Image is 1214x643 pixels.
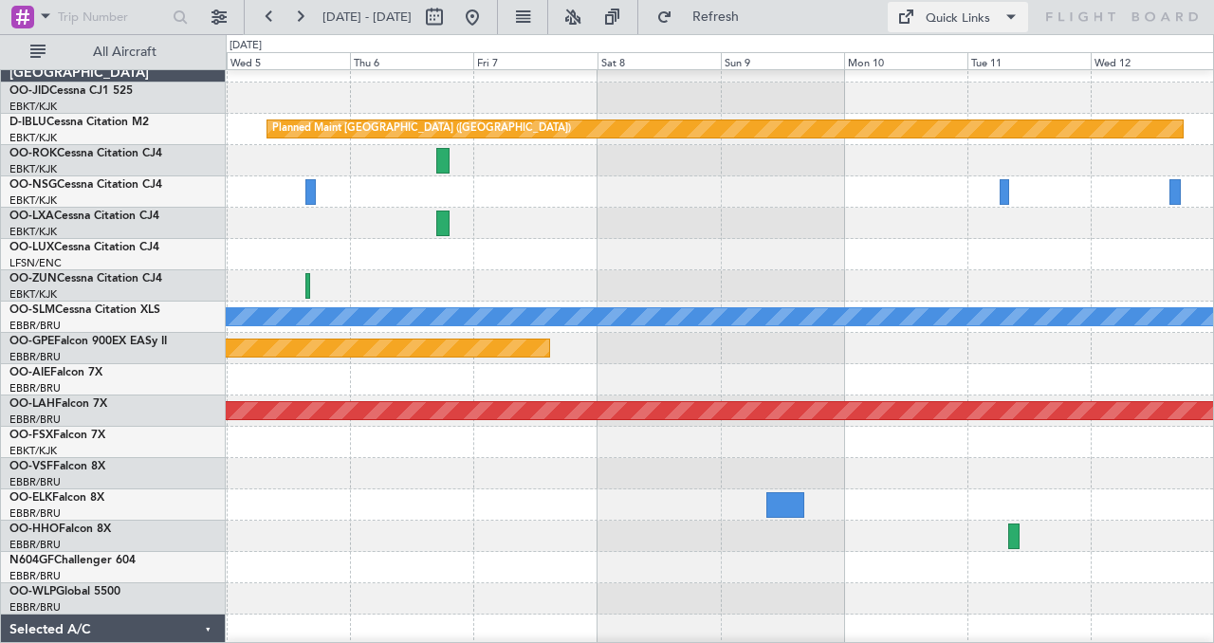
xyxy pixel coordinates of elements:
span: OO-GPE [9,336,54,347]
div: Thu 6 [350,52,473,69]
span: OO-ELK [9,492,52,504]
a: EBKT/KJK [9,100,57,114]
span: [DATE] - [DATE] [322,9,412,26]
a: EBBR/BRU [9,381,61,395]
a: OO-LUXCessna Citation CJ4 [9,242,159,253]
a: OO-GPEFalcon 900EX EASy II [9,336,167,347]
span: OO-AIE [9,367,50,378]
a: OO-JIDCessna CJ1 525 [9,85,133,97]
span: OO-LAH [9,398,55,410]
a: EBBR/BRU [9,319,61,333]
span: Refresh [676,10,756,24]
span: OO-JID [9,85,49,97]
span: OO-LXA [9,211,54,222]
div: Planned Maint [GEOGRAPHIC_DATA] ([GEOGRAPHIC_DATA]) [272,115,571,143]
button: Refresh [648,2,762,32]
a: OO-ZUNCessna Citation CJ4 [9,273,162,285]
span: OO-SLM [9,304,55,316]
span: OO-WLP [9,586,56,597]
a: EBKT/KJK [9,287,57,302]
div: Wed 5 [227,52,350,69]
a: OO-FSXFalcon 7X [9,430,105,441]
a: OO-SLMCessna Citation XLS [9,304,160,316]
span: OO-HHO [9,524,59,535]
input: Trip Number [58,3,167,31]
a: OO-ELKFalcon 8X [9,492,104,504]
a: OO-WLPGlobal 5500 [9,586,120,597]
a: EBBR/BRU [9,600,61,615]
a: N604GFChallenger 604 [9,555,136,566]
div: Tue 11 [967,52,1091,69]
a: EBBR/BRU [9,413,61,427]
a: EBBR/BRU [9,538,61,552]
a: LFSN/ENC [9,256,62,270]
a: OO-LXACessna Citation CJ4 [9,211,159,222]
div: Quick Links [926,9,990,28]
span: OO-ZUN [9,273,57,285]
a: OO-AIEFalcon 7X [9,367,102,378]
div: Sun 9 [721,52,844,69]
a: OO-VSFFalcon 8X [9,461,105,472]
button: Quick Links [888,2,1028,32]
a: EBKT/KJK [9,131,57,145]
a: D-IBLUCessna Citation M2 [9,117,149,128]
span: OO-LUX [9,242,54,253]
div: Sat 8 [598,52,721,69]
div: Mon 10 [844,52,967,69]
a: OO-HHOFalcon 8X [9,524,111,535]
a: OO-ROKCessna Citation CJ4 [9,148,162,159]
span: N604GF [9,555,54,566]
span: OO-NSG [9,179,57,191]
div: Wed 12 [1091,52,1214,69]
div: Fri 7 [473,52,597,69]
a: EBBR/BRU [9,350,61,364]
span: D-IBLU [9,117,46,128]
a: EBKT/KJK [9,225,57,239]
a: EBKT/KJK [9,162,57,176]
span: OO-FSX [9,430,53,441]
button: All Aircraft [21,37,206,67]
a: EBBR/BRU [9,506,61,521]
div: [DATE] [230,38,262,54]
a: EBBR/BRU [9,475,61,489]
a: EBKT/KJK [9,193,57,208]
span: OO-VSF [9,461,53,472]
span: OO-ROK [9,148,57,159]
span: All Aircraft [49,46,200,59]
a: OO-LAHFalcon 7X [9,398,107,410]
a: EBBR/BRU [9,569,61,583]
a: EBKT/KJK [9,444,57,458]
a: OO-NSGCessna Citation CJ4 [9,179,162,191]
